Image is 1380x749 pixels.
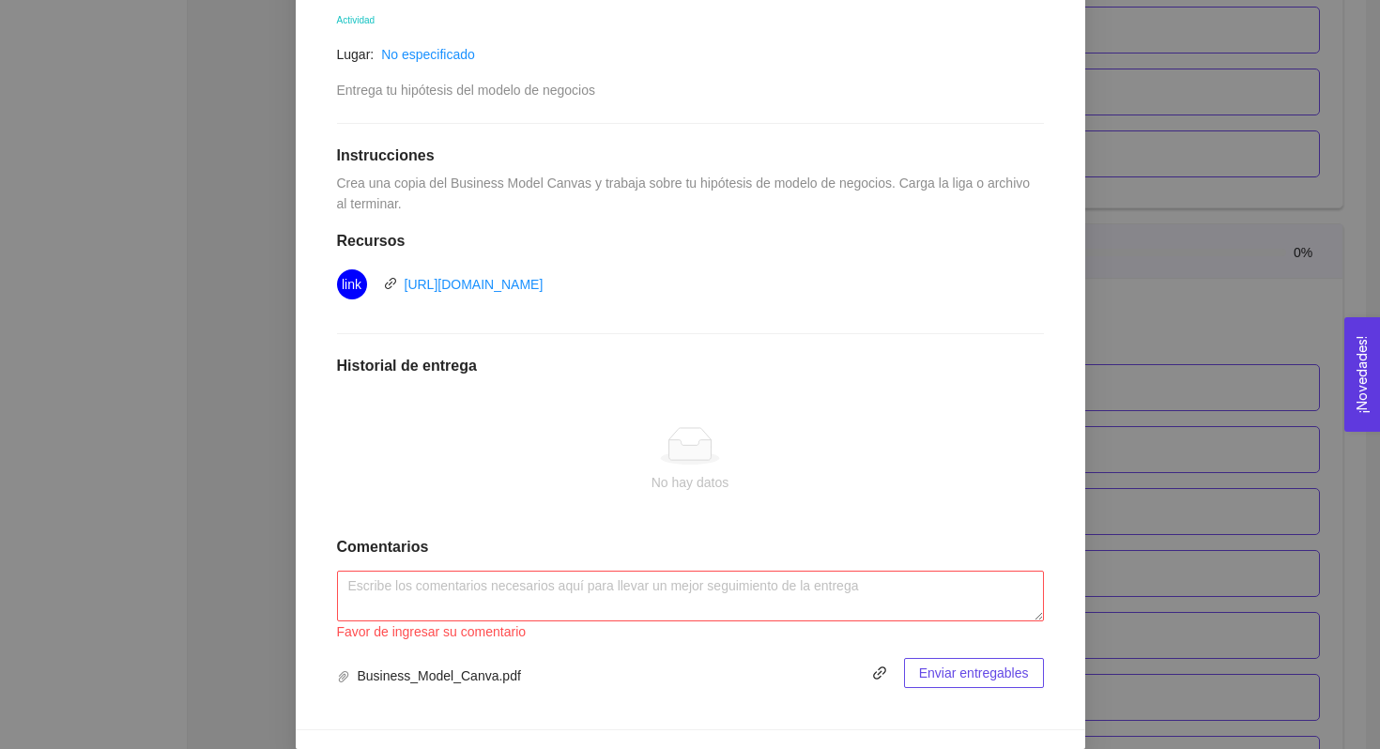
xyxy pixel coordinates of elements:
span: link [865,665,895,680]
span: Actividad [337,15,376,25]
span: link [384,277,397,290]
span: Entrega tu hipótesis del modelo de negocios [337,83,596,98]
h1: Instrucciones [337,146,1044,165]
h1: Recursos [337,232,1044,251]
button: link [865,658,895,688]
span: Business_Model_Canva.pdf [337,665,521,686]
span: Crea una copia del Business Model Canvas y trabaja sobre tu hipótesis de modelo de negocios. Carg... [337,176,1034,211]
span: link [342,269,361,299]
div: No hay datos [352,472,1029,493]
span: paper-clip [337,670,350,683]
h1: Historial de entrega [337,357,1044,375]
div: Favor de ingresar su comentario [337,621,1044,642]
a: [URL][DOMAIN_NAME] [405,277,544,292]
button: Open Feedback Widget [1344,317,1380,432]
span: Enviar entregables [919,663,1029,683]
button: Enviar entregables [904,658,1044,688]
h1: Comentarios [337,538,1044,557]
article: Lugar: [337,44,375,65]
span: link [866,665,894,680]
a: No especificado [381,47,475,62]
